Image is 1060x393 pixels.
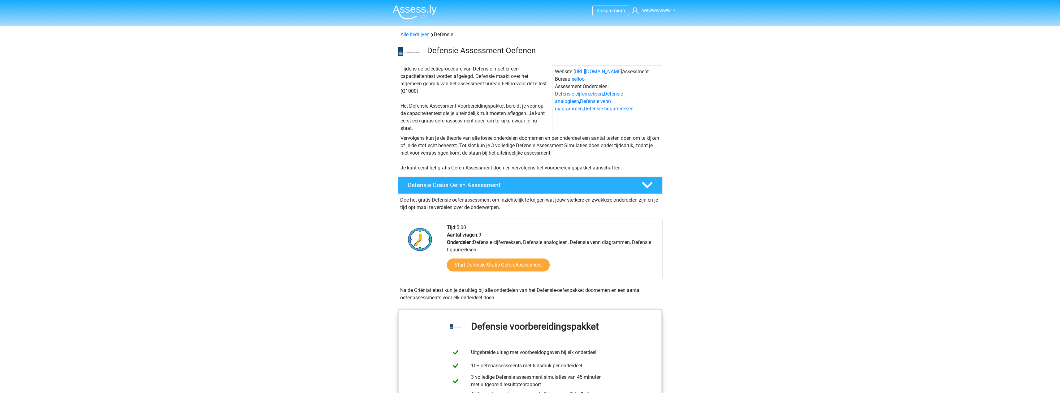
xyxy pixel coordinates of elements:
[400,32,430,37] a: Alle bedrijven
[584,106,634,112] a: Defensie figuurreeksen
[405,224,436,255] img: Klok
[408,182,632,189] h4: Defensie Gratis Oefen Assessment
[427,46,658,55] h3: Defensie Assessment Oefenen
[552,65,662,132] div: Website: Assessment Bureau: Assessment Onderdelen: , , ,
[442,224,662,279] div: 5:00 9 Defensie cijferreeksen, Defensie analogieen, Defensie venn diagrammen, Defensie figuurreeksen
[393,5,437,19] img: Assessly
[398,31,662,38] div: Defensie
[593,6,629,15] a: Kiespremium
[398,65,552,132] div: Tijdens de selectieprocedure van Defensie moet er een capaciteitentest worden afgelegd. Defensie ...
[447,258,550,271] a: Start Defensie Gratis Oefen Assessment
[573,69,622,75] a: [URL][DOMAIN_NAME]
[398,194,663,211] div: Doe het gratis Defensie oefenassessment om inzichtelijk te krijgen wat jouw sterkere en zwakkere ...
[572,76,585,82] a: eelloo
[596,8,606,14] span: Kies
[447,239,473,245] b: Onderdelen:
[642,7,671,13] span: wewwwwww
[555,98,611,112] a: Defensie venn diagrammen
[447,224,456,230] b: Tijd:
[395,177,665,194] a: Defensie Gratis Oefen Assessment
[398,135,662,172] div: Vervolgens kun je de theorie van alle losse onderdelen doornemen en per onderdeel een aantal test...
[398,287,663,301] div: Na de Oriëntatietest kun je de uitleg bij alle onderdelen van het Defensie-oefenpakket doornemen ...
[606,8,625,14] span: premium
[555,91,623,104] a: Defensie analogieen
[629,7,673,14] a: wewwwwww
[447,232,478,238] b: Aantal vragen:
[555,91,603,97] a: Defensie cijferreeksen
